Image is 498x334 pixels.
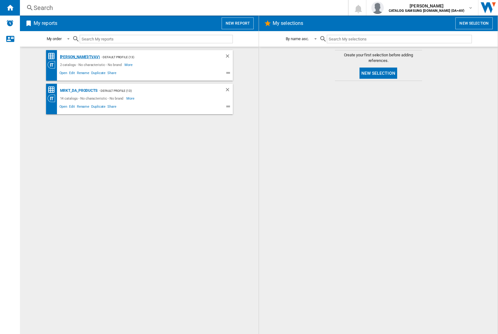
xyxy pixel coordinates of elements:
[106,70,117,78] span: Share
[359,68,397,79] button: New selection
[455,17,493,29] button: New selection
[48,61,59,68] div: Category View
[68,104,76,111] span: Edit
[389,3,464,9] span: [PERSON_NAME]
[68,70,76,78] span: Edit
[100,53,212,61] div: - Default profile (13)
[90,104,106,111] span: Duplicate
[76,104,90,111] span: Rename
[371,2,384,14] img: profile.jpg
[286,36,309,41] div: By name asc.
[80,35,233,43] input: Search My reports
[271,17,304,29] h2: My selections
[6,19,14,27] img: alerts-logo.svg
[32,17,59,29] h2: My reports
[59,95,127,102] div: 14 catalogs - No characteristic - No brand
[48,95,59,102] div: Category View
[225,87,233,95] div: Delete
[126,95,135,102] span: More
[335,52,422,64] span: Create your first selection before adding references.
[125,61,134,68] span: More
[34,3,332,12] div: Search
[76,70,90,78] span: Rename
[389,9,464,13] b: CATALOG SAMSUNG [DOMAIN_NAME] (DA+AV)
[59,53,100,61] div: [PERSON_NAME](TVAV)
[225,53,233,61] div: Delete
[47,36,62,41] div: My order
[222,17,254,29] button: New report
[59,87,97,95] div: MRKT_DA_PRODUCTS
[48,52,59,60] div: Price Matrix
[106,104,117,111] span: Share
[48,86,59,94] div: Price Matrix
[97,87,212,95] div: - Default profile (13)
[59,104,68,111] span: Open
[327,35,472,43] input: Search My selections
[59,61,125,68] div: 2 catalogs - No characteristic - No brand
[90,70,106,78] span: Duplicate
[59,70,68,78] span: Open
